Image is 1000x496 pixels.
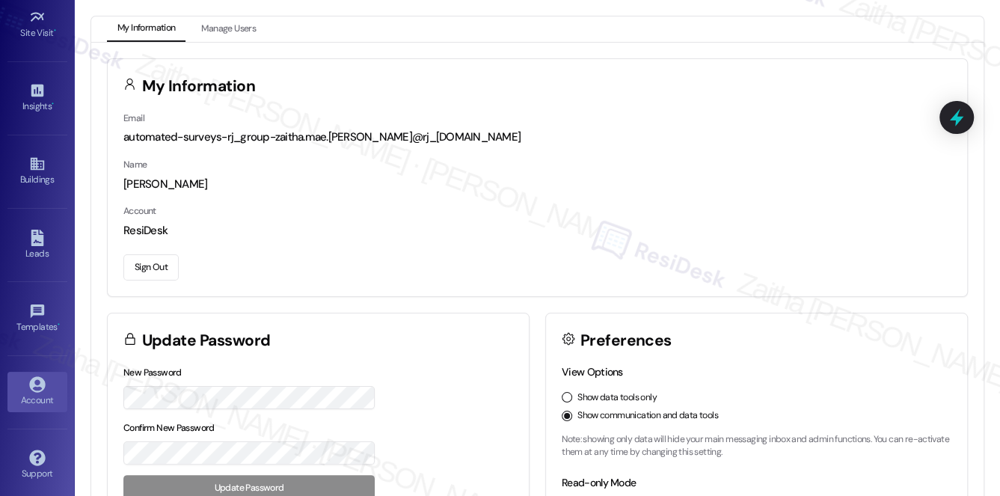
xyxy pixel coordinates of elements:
[58,319,60,330] span: •
[123,367,182,379] label: New Password
[123,422,215,434] label: Confirm New Password
[7,151,67,192] a: Buildings
[123,254,179,281] button: Sign Out
[577,391,657,405] label: Show data tools only
[142,333,271,349] h3: Update Password
[7,298,67,339] a: Templates •
[123,112,144,124] label: Email
[54,25,56,36] span: •
[7,372,67,412] a: Account
[562,433,951,459] p: Note: showing only data will hide your main messaging inbox and admin functions. You can re-activ...
[577,409,718,423] label: Show communication and data tools
[562,365,623,379] label: View Options
[123,177,951,192] div: [PERSON_NAME]
[7,78,67,118] a: Insights •
[191,16,266,42] button: Manage Users
[123,159,147,171] label: Name
[123,205,156,217] label: Account
[123,129,951,145] div: automated-surveys-rj_group-zaitha.mae.[PERSON_NAME]@rj_[DOMAIN_NAME]
[7,4,67,45] a: Site Visit •
[52,99,54,109] span: •
[7,225,67,266] a: Leads
[562,476,636,489] label: Read-only Mode
[7,445,67,486] a: Support
[142,79,256,94] h3: My Information
[123,223,951,239] div: ResiDesk
[107,16,185,42] button: My Information
[580,333,672,349] h3: Preferences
